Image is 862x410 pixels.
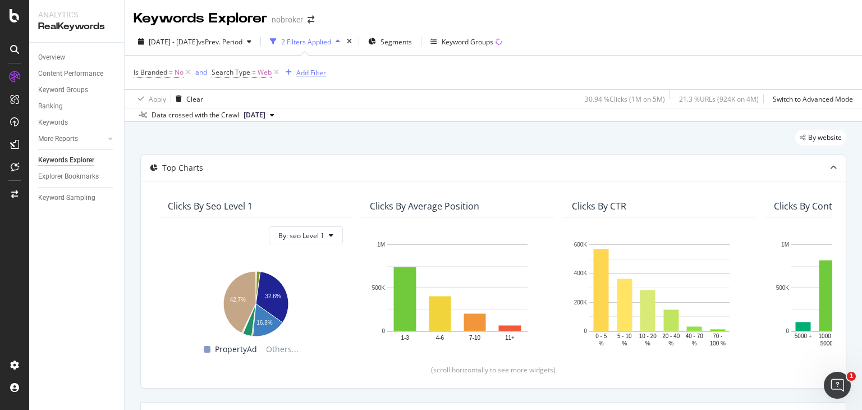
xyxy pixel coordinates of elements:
span: PropertyAd [215,343,257,356]
text: 5 - 10 [617,333,632,339]
div: RealKeywords [38,20,115,33]
button: Keyword Groups [426,33,507,51]
div: nobroker [272,14,303,25]
div: Keywords [38,117,68,129]
span: 2025 Mar. 3rd [244,110,265,120]
div: Clicks By Average Position [370,201,479,212]
div: Clear [186,94,203,104]
a: Keyword Groups [38,84,116,96]
button: Clear [171,90,203,108]
text: 100 % [710,340,726,347]
a: Ranking [38,101,116,112]
text: 1000 - [819,333,835,339]
text: 200K [574,299,588,306]
text: 70 - [713,333,722,339]
span: Web [258,65,272,80]
div: Ranking [38,101,63,112]
svg: A chart. [370,239,545,348]
text: 400K [574,271,588,277]
button: [DATE] - [DATE]vsPrev. Period [134,33,256,51]
text: 5000 [820,340,833,347]
text: % [645,340,650,347]
div: Analytics [38,9,115,20]
button: and [195,67,207,78]
div: More Reports [38,133,78,145]
text: % [668,340,673,347]
text: 0 - 5 [595,333,607,339]
div: Overview [38,52,65,63]
text: 500K [372,285,386,291]
div: arrow-right-arrow-left [308,16,314,24]
span: = [252,67,256,77]
div: 2 Filters Applied [281,37,331,47]
iframe: Intercom live chat [824,372,851,399]
text: 40 - 70 [686,333,704,339]
a: Keyword Sampling [38,192,116,204]
span: Segments [380,37,412,47]
text: % [692,340,697,347]
span: Search Type [212,67,250,77]
button: Switch to Advanced Mode [768,90,853,108]
div: Data crossed with the Crawl [152,110,239,120]
text: 0 [584,328,587,334]
button: Apply [134,90,166,108]
text: 600K [574,242,588,248]
text: 7-10 [469,335,480,341]
text: 0 [382,328,385,334]
svg: A chart. [572,239,747,348]
text: 1M [377,242,385,248]
text: 0 [786,328,789,334]
div: Top Charts [162,162,203,174]
div: Add Filter [296,68,326,78]
button: [DATE] [239,108,279,122]
div: Apply [149,94,166,104]
span: 1 [847,372,856,381]
a: More Reports [38,133,105,145]
text: 11+ [505,335,515,341]
div: Clicks By seo Level 1 [168,201,253,212]
button: Add Filter [281,66,326,79]
div: Explorer Bookmarks [38,171,99,183]
div: legacy label [795,130,846,145]
a: Content Performance [38,68,116,80]
div: Keywords Explorer [134,9,267,28]
a: Keywords Explorer [38,154,116,166]
text: 16.8% [256,320,272,326]
text: 500K [776,285,790,291]
div: Clicks By CTR [572,201,626,212]
text: 42.7% [230,297,246,303]
div: times [345,36,354,47]
div: Switch to Advanced Mode [773,94,853,104]
a: Explorer Bookmarks [38,171,116,183]
div: 21.3 % URLs ( 924K on 4M ) [679,94,759,104]
text: 20 - 40 [662,333,680,339]
a: Keywords [38,117,116,129]
button: Segments [364,33,416,51]
div: Keyword Sampling [38,192,95,204]
button: By: seo Level 1 [269,226,343,244]
div: Keyword Groups [442,37,493,47]
text: 1-3 [401,335,409,341]
span: Is Branded [134,67,167,77]
a: Overview [38,52,116,63]
div: Content Performance [38,68,103,80]
span: [DATE] - [DATE] [149,37,198,47]
div: Keywords Explorer [38,154,94,166]
svg: A chart. [168,266,343,338]
div: (scroll horizontally to see more widgets) [154,365,832,375]
div: Keyword Groups [38,84,88,96]
span: Others... [262,343,303,356]
div: 30.94 % Clicks ( 1M on 5M ) [585,94,665,104]
text: 10 - 20 [639,333,657,339]
text: % [599,340,604,347]
text: 5000 + [795,333,812,339]
span: No [175,65,184,80]
span: vs Prev. Period [198,37,242,47]
span: By: seo Level 1 [278,231,324,240]
span: = [169,67,173,77]
text: 1M [781,242,789,248]
text: 4-6 [436,335,444,341]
